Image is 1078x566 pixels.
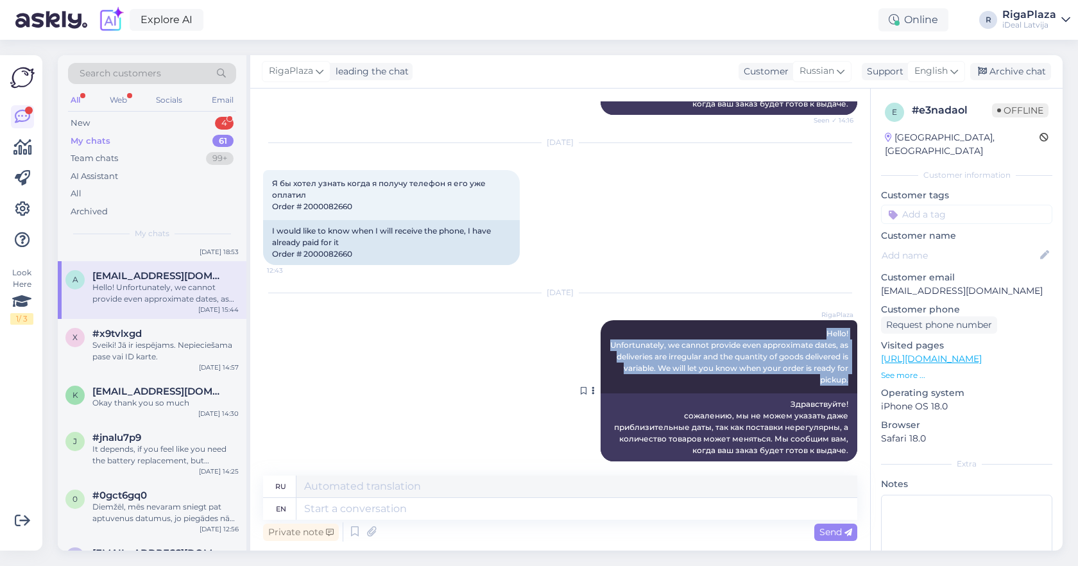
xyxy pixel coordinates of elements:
[92,386,226,397] span: kumarlalit5195@gmail.com
[263,287,857,298] div: [DATE]
[107,92,130,108] div: Web
[92,547,226,559] span: aliserusanova@gmail.com
[800,64,834,78] span: Russian
[92,270,226,282] span: aleksej.zarubin1@gmail.com
[71,135,110,148] div: My chats
[267,266,315,275] span: 12:43
[881,370,1052,381] p: See more ...
[881,477,1052,491] p: Notes
[881,386,1052,400] p: Operating system
[71,152,118,165] div: Team chats
[601,393,857,461] div: Здравствуйте! сожалению, мы не можем указать даже приблизительные даты, так как поставки нерегуля...
[1002,10,1056,20] div: RigaPlaza
[276,498,286,520] div: en
[881,339,1052,352] p: Visited pages
[135,228,169,239] span: My chats
[862,65,903,78] div: Support
[199,363,239,372] div: [DATE] 14:57
[881,400,1052,413] p: iPhone OS 18.0
[200,524,239,534] div: [DATE] 12:56
[73,332,78,342] span: x
[92,443,239,467] div: It depends, if you feel like you need the battery replacement, but normally if at battery health ...
[892,107,897,117] span: e
[92,339,239,363] div: Sveiki! Jā ir iespējams. Nepieciešama pase vai ID karte.
[263,524,339,541] div: Private note
[71,187,81,200] div: All
[10,267,33,325] div: Look Here
[330,65,409,78] div: leading the chat
[263,220,520,265] div: I would like to know when I will receive the phone, I have already paid for it Order # 2000082660
[206,152,234,165] div: 99+
[198,305,239,314] div: [DATE] 15:44
[881,229,1052,243] p: Customer name
[970,63,1051,80] div: Archive chat
[198,409,239,418] div: [DATE] 14:30
[80,67,161,80] span: Search customers
[98,6,124,33] img: explore-ai
[881,189,1052,202] p: Customer tags
[979,11,997,29] div: R
[914,64,948,78] span: English
[1002,20,1056,30] div: iDeal Latvija
[881,418,1052,432] p: Browser
[881,284,1052,298] p: [EMAIL_ADDRESS][DOMAIN_NAME]
[10,65,35,90] img: Askly Logo
[200,247,239,257] div: [DATE] 18:53
[68,92,83,108] div: All
[92,432,141,443] span: #jnalu7p9
[209,92,236,108] div: Email
[878,8,948,31] div: Online
[73,436,77,446] span: j
[215,117,234,130] div: 4
[881,205,1052,224] input: Add a tag
[92,490,147,501] span: #0gct6gq0
[881,271,1052,284] p: Customer email
[92,328,142,339] span: #x9tvlxgd
[912,103,992,118] div: # e3nadaol
[881,316,997,334] div: Request phone number
[73,494,78,504] span: 0
[263,137,857,148] div: [DATE]
[882,248,1038,262] input: Add name
[269,64,313,78] span: RigaPlaza
[275,476,286,497] div: ru
[881,169,1052,181] div: Customer information
[885,131,1039,158] div: [GEOGRAPHIC_DATA], [GEOGRAPHIC_DATA]
[881,353,982,364] a: [URL][DOMAIN_NAME]
[92,397,239,409] div: Okay thank you so much
[71,205,108,218] div: Archived
[153,92,185,108] div: Socials
[130,9,203,31] a: Explore AI
[92,501,239,524] div: Diemžēl, mēs nevaram sniegt pat aptuvenus datumus, jo piegādes nāk nesistemātiski un piegādātās p...
[739,65,789,78] div: Customer
[1002,10,1070,30] a: RigaPlazaiDeal Latvija
[272,178,488,211] span: Я бы хотел узнать когда я получу телефон я его уже оплатил Order # 2000082660
[992,103,1048,117] span: Offline
[73,275,78,284] span: a
[92,282,239,305] div: Hello! Unfortunately, we cannot provide even approximate dates, as deliveries are irregular and t...
[71,170,118,183] div: AI Assistant
[73,390,78,400] span: k
[805,116,853,125] span: Seen ✓ 14:16
[819,526,852,538] span: Send
[610,329,850,384] span: Hello! Unfortunately, we cannot provide even approximate dates, as deliveries are irregular and t...
[805,310,853,320] span: RigaPlaza
[881,303,1052,316] p: Customer phone
[10,313,33,325] div: 1 / 3
[71,117,90,130] div: New
[881,432,1052,445] p: Safari 18.0
[805,462,853,472] span: 15:44
[212,135,234,148] div: 61
[881,458,1052,470] div: Extra
[199,467,239,476] div: [DATE] 14:25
